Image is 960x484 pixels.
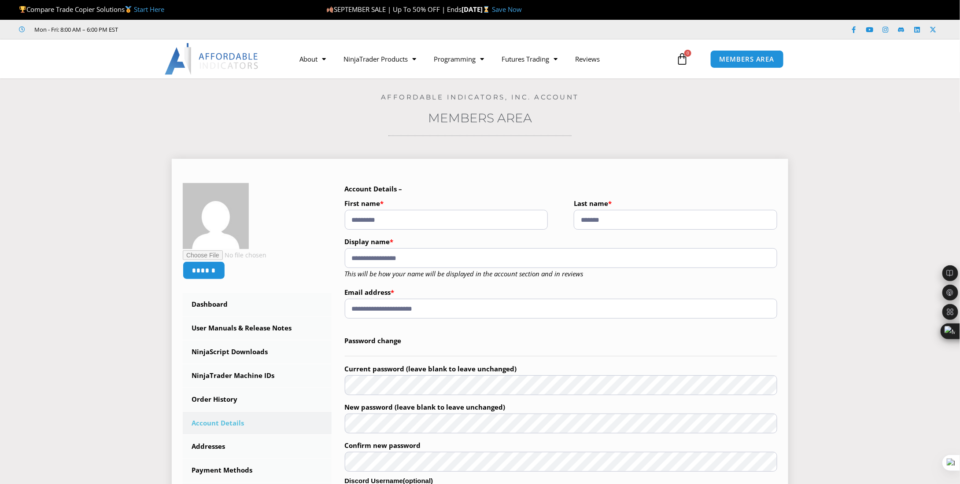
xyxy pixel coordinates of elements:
[345,326,778,356] legend: Password change
[183,412,332,435] a: Account Details
[425,49,493,69] a: Programming
[183,435,332,458] a: Addresses
[345,439,778,452] label: Confirm new password
[165,43,259,75] img: LogoAI | Affordable Indicators – NinjaTrader
[327,6,333,13] img: 🍂
[345,286,778,299] label: Email address
[684,50,691,57] span: 0
[183,388,332,411] a: Order History
[183,293,332,316] a: Dashboard
[428,110,532,125] a: Members Area
[183,364,332,387] a: NinjaTrader Machine IDs
[291,49,335,69] a: About
[493,49,566,69] a: Futures Trading
[19,6,26,13] img: 🏆
[720,56,775,62] span: MEMBERS AREA
[381,93,580,101] a: Affordable Indicators, Inc. Account
[335,49,425,69] a: NinjaTrader Products
[183,459,332,482] a: Payment Methods
[345,269,583,278] em: This will be how your name will be displayed in the account section and in reviews
[345,362,778,375] label: Current password (leave blank to leave unchanged)
[183,341,332,363] a: NinjaScript Downloads
[183,183,249,249] img: 8385ed118e2517cc074a98b98a4865dd9209e8e28f6324dc6d4483a57173a7a1
[663,46,702,72] a: 0
[345,235,778,248] label: Display name
[131,25,263,34] iframe: Customer reviews powered by Trustpilot
[345,400,778,414] label: New password (leave blank to leave unchanged)
[326,5,462,14] span: SEPTEMBER SALE | Up To 50% OFF | Ends
[345,197,548,210] label: First name
[33,24,118,35] span: Mon - Fri: 8:00 AM – 6:00 PM EST
[710,50,784,68] a: MEMBERS AREA
[125,6,132,13] img: 🥇
[462,5,492,14] strong: [DATE]
[483,6,490,13] img: ⌛
[574,197,777,210] label: Last name
[345,184,402,193] b: Account Details –
[291,49,674,69] nav: Menu
[183,317,332,340] a: User Manuals & Release Notes
[492,5,522,14] a: Save Now
[134,5,164,14] a: Start Here
[566,49,609,69] a: Reviews
[19,5,164,14] span: Compare Trade Copier Solutions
